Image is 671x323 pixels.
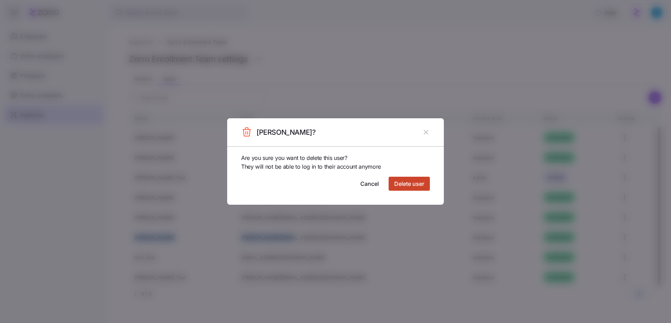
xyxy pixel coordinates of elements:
[257,128,316,137] h2: [PERSON_NAME]?
[241,154,347,162] span: Are you sure you want to delete this user?
[394,180,424,188] span: Delete user
[241,162,381,171] span: They will not be able to log in to their account anymore
[355,177,384,191] button: Cancel
[389,177,430,191] button: Delete user
[360,180,379,188] span: Cancel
